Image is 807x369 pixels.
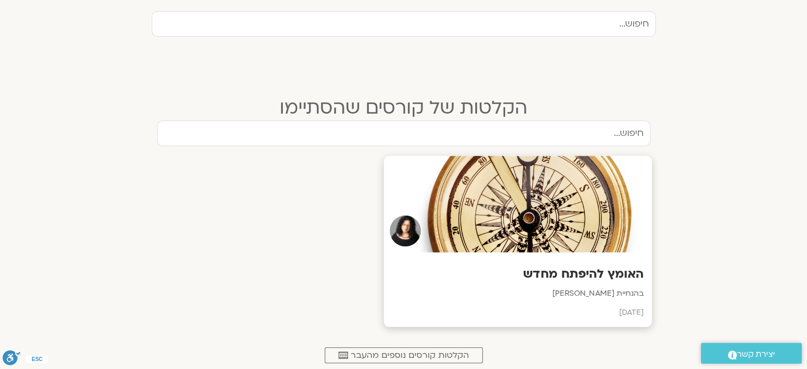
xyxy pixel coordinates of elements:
input: חיפוש... [157,121,650,146]
img: Teacher [389,215,421,247]
span: יצירת קשר [737,347,775,362]
p: [DATE] [392,306,644,319]
p: בהנחיית [PERSON_NAME] [392,287,644,301]
a: הקלטות קורסים נוספים מהעבר [325,347,483,363]
a: יצירת קשר [701,343,802,364]
input: חיפוש... [152,11,656,37]
h2: הקלטות של קורסים שהסתיימו [157,97,650,118]
h3: האומץ להיפתח מחדש [392,266,644,282]
span: הקלטות קורסים נוספים מהעבר [351,350,469,360]
a: Teacherהאומץ להיפתח מחדשבהנחיית [PERSON_NAME][DATE] [157,157,650,326]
